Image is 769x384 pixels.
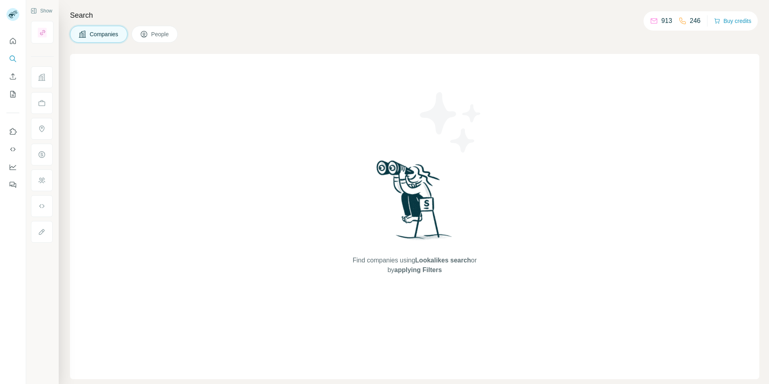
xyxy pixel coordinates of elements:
[70,10,759,21] h4: Search
[714,15,751,27] button: Buy credits
[6,178,19,192] button: Feedback
[6,87,19,101] button: My lists
[25,5,58,17] button: Show
[350,256,479,275] span: Find companies using or by
[661,16,672,26] p: 913
[6,34,19,48] button: Quick start
[6,124,19,139] button: Use Surfe on LinkedIn
[151,30,170,38] span: People
[6,69,19,84] button: Enrich CSV
[690,16,701,26] p: 246
[6,52,19,66] button: Search
[415,86,487,159] img: Surfe Illustration - Stars
[6,142,19,157] button: Use Surfe API
[415,257,471,264] span: Lookalikes search
[394,266,442,273] span: applying Filters
[6,160,19,174] button: Dashboard
[90,30,119,38] span: Companies
[373,158,456,248] img: Surfe Illustration - Woman searching with binoculars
